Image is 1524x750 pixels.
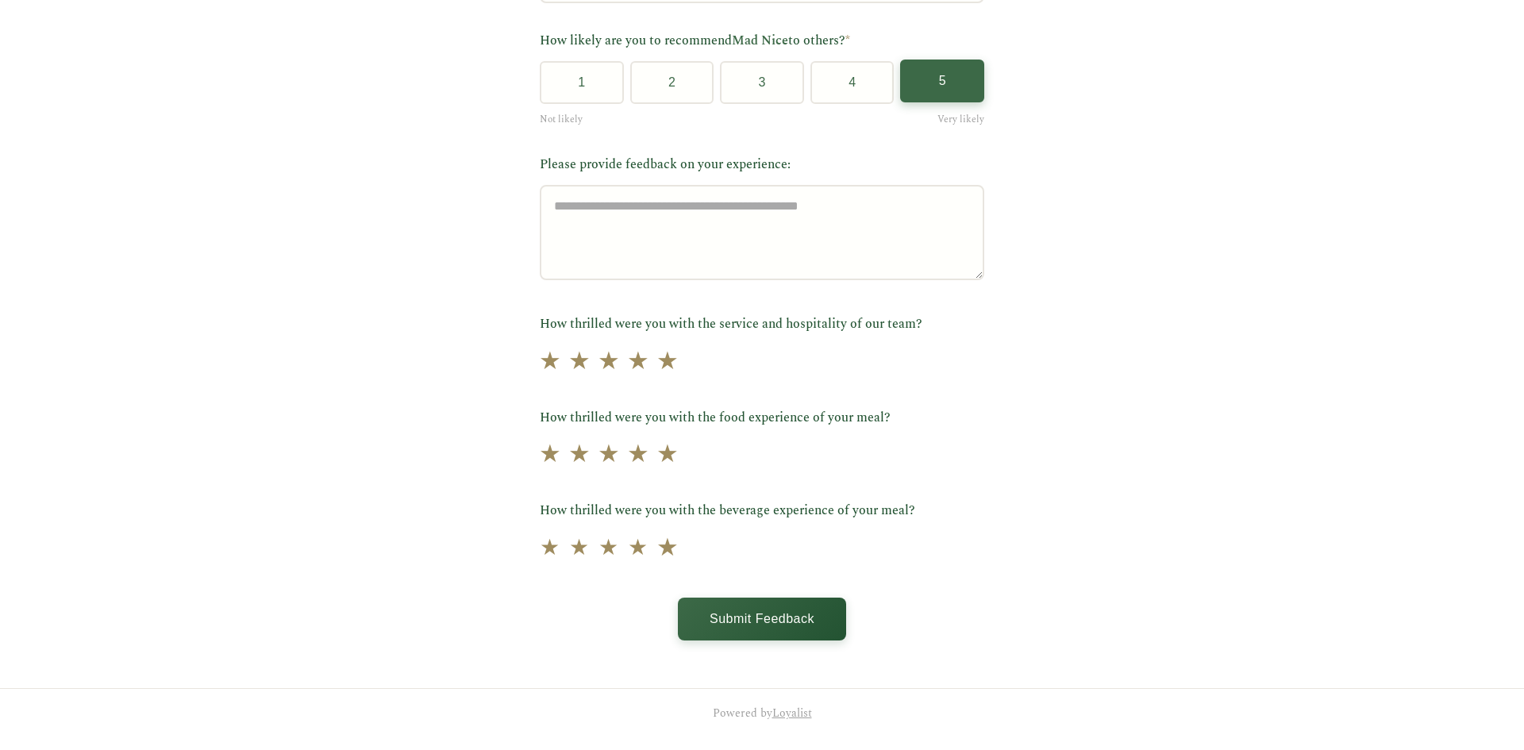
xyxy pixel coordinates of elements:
button: 5 [900,60,984,102]
a: Loyalist [772,705,812,721]
span: Not likely [540,112,583,127]
button: 1 [540,61,624,104]
label: How thrilled were you with the food experience of your meal? [540,408,984,429]
span: ★ [628,531,648,567]
label: How thrilled were you with the service and hospitality of our team? [540,314,984,335]
span: ★ [539,436,561,475]
button: Submit Feedback [678,598,846,640]
label: How likely are you to recommend to others? [540,31,984,52]
span: ★ [568,436,591,475]
span: ★ [656,529,679,567]
span: ★ [598,342,620,381]
span: Mad Nice [732,31,788,50]
button: 4 [810,61,895,104]
span: ★ [598,531,618,567]
span: ★ [627,342,649,381]
label: Please provide feedback on your experience: [540,155,984,175]
span: Very likely [937,112,984,127]
span: ★ [598,436,620,475]
button: 3 [720,61,804,104]
span: ★ [540,531,560,567]
span: ★ [569,531,589,567]
span: ★ [656,436,679,475]
span: ★ [627,436,649,475]
span: ★ [539,342,561,381]
button: 2 [630,61,714,104]
span: ★ [568,342,591,381]
span: ★ [656,342,679,381]
label: How thrilled were you with the beverage experience of your meal? [540,501,984,521]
